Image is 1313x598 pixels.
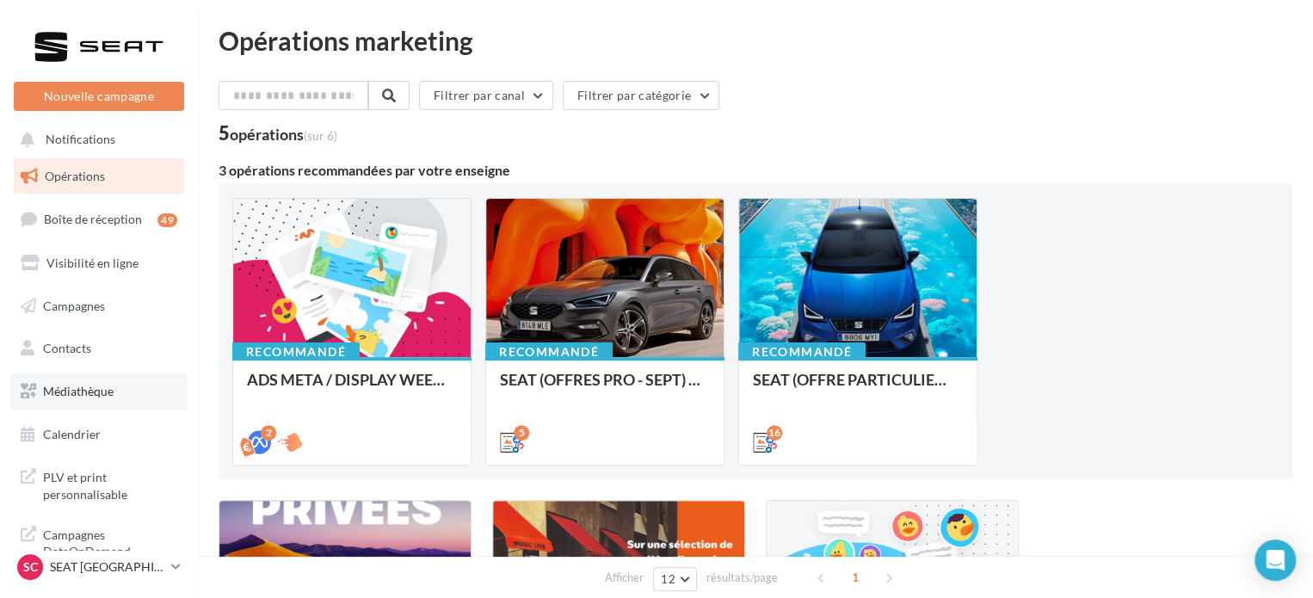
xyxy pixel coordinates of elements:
a: SC SEAT [GEOGRAPHIC_DATA] [14,551,184,583]
p: SEAT [GEOGRAPHIC_DATA] [50,558,164,576]
span: Boîte de réception [44,212,142,226]
a: Visibilité en ligne [10,245,188,281]
span: PLV et print personnalisable [43,465,177,502]
button: Nouvelle campagne [14,82,184,111]
div: Open Intercom Messenger [1254,539,1296,581]
span: Afficher [605,570,644,586]
a: Campagnes DataOnDemand [10,516,188,567]
div: ADS META / DISPLAY WEEK-END Extraordinaire (JPO) Septembre 2025 [247,371,457,405]
div: 49 [157,213,177,227]
div: 16 [767,425,782,441]
span: résultats/page [706,570,778,586]
div: SEAT (OFFRES PRO - SEPT) - SOCIAL MEDIA [500,371,710,405]
span: 12 [661,572,675,586]
a: Médiathèque [10,373,188,410]
div: 2 [261,425,276,441]
a: PLV et print personnalisable [10,459,188,509]
span: Campagnes [43,298,105,312]
span: Campagnes DataOnDemand [43,523,177,560]
span: Opérations [45,169,105,183]
div: Opérations marketing [219,28,1292,53]
div: Recommandé [485,342,613,361]
span: Visibilité en ligne [46,256,139,270]
a: Campagnes [10,288,188,324]
span: SC [23,558,38,576]
span: Notifications [46,133,115,147]
div: SEAT (OFFRE PARTICULIER - SEPT) - SOCIAL MEDIA [753,371,963,405]
button: Filtrer par catégorie [563,81,719,110]
a: Contacts [10,330,188,367]
div: 5 [219,124,337,143]
button: Filtrer par canal [419,81,553,110]
span: 1 [841,564,869,591]
span: Médiathèque [43,384,114,398]
div: 3 opérations recommandées par votre enseigne [219,163,1292,177]
span: (sur 6) [304,128,337,143]
button: 12 [653,567,697,591]
a: Boîte de réception49 [10,200,188,237]
div: Recommandé [232,342,360,361]
div: opérations [230,126,337,142]
div: 5 [514,425,529,441]
a: Opérations [10,158,188,194]
span: Calendrier [43,427,101,441]
span: Contacts [43,341,91,355]
div: Recommandé [738,342,866,361]
a: Calendrier [10,416,188,453]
